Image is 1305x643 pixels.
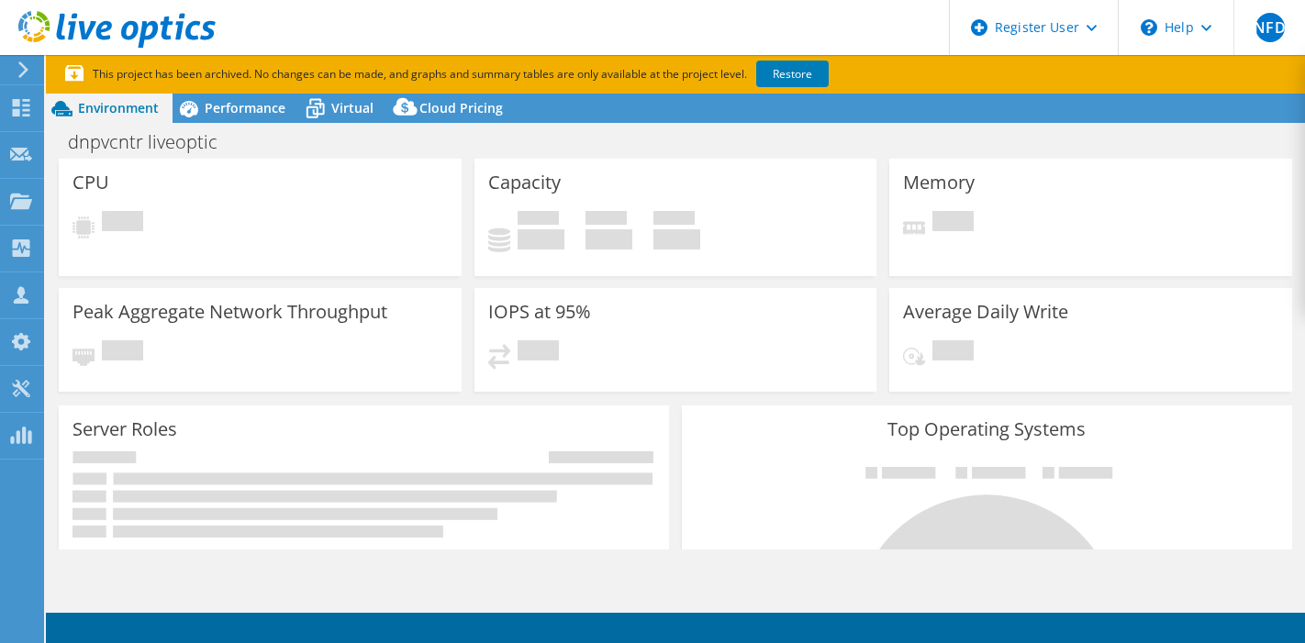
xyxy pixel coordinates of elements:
[419,99,503,116] span: Cloud Pricing
[60,132,246,152] h1: dnpvcntr liveoptic
[1141,19,1157,36] svg: \n
[756,61,829,87] a: Restore
[518,229,564,249] h4: 0 GiB
[102,340,143,365] span: Pending
[653,229,700,249] h4: 0 GiB
[932,340,974,365] span: Pending
[518,340,559,365] span: Pending
[72,172,109,193] h3: CPU
[205,99,285,116] span: Performance
[1255,13,1285,42] span: NFD
[653,211,695,229] span: Total
[586,229,632,249] h4: 0 GiB
[903,302,1068,322] h3: Average Daily Write
[72,419,177,439] h3: Server Roles
[903,172,975,193] h3: Memory
[488,172,561,193] h3: Capacity
[586,211,627,229] span: Free
[78,99,159,116] span: Environment
[331,99,374,116] span: Virtual
[696,419,1278,439] h3: Top Operating Systems
[65,64,965,84] p: This project has been archived. No changes can be made, and graphs and summary tables are only av...
[518,211,559,229] span: Used
[72,302,387,322] h3: Peak Aggregate Network Throughput
[932,211,974,236] span: Pending
[102,211,143,236] span: Pending
[488,302,591,322] h3: IOPS at 95%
